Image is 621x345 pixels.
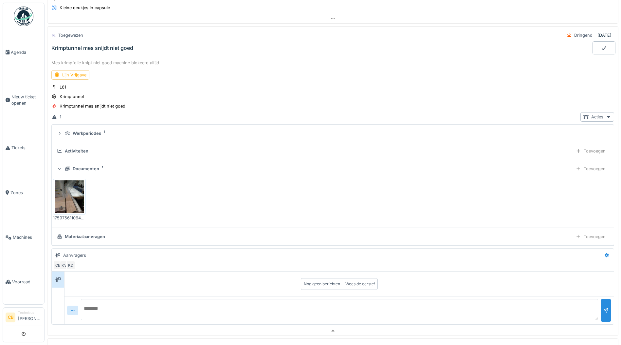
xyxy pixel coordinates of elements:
[13,234,42,240] span: Machines
[3,74,44,126] a: Nieuw ticket openen
[3,170,44,215] a: Zones
[597,32,612,38] div: [DATE]
[573,146,609,156] div: Toevoegen
[11,94,42,106] span: Nieuw ticket openen
[3,30,44,74] a: Agenda
[6,310,42,326] a: CB Technicus[PERSON_NAME]
[304,281,375,287] div: Nog geen berichten … Wees de eerste!
[11,145,42,151] span: Tickets
[18,310,42,324] li: [PERSON_NAME]
[3,260,44,304] a: Voorraad
[51,70,89,80] div: Lijn Vrijgave
[580,112,614,122] div: Acties
[65,148,88,154] div: Activiteiten
[14,7,33,26] img: Badge_color-CXgf-gQk.svg
[12,279,42,285] span: Voorraad
[60,84,66,90] div: L61
[3,215,44,260] a: Machines
[51,60,614,66] div: Mes krimpfolie knipt niet goed machine blokeerd altijd
[573,232,609,241] div: Toevoegen
[54,145,611,157] summary: ActiviteitenToevoegen
[6,313,15,322] li: CB
[51,45,133,51] div: Krimptunnel mes snijdt niet goed
[54,127,611,139] summary: Werkperiodes1
[73,130,101,136] div: Werkperiodes
[53,261,62,270] div: CB
[60,93,84,100] div: Krimptunnel
[3,126,44,170] a: Tickets
[53,215,86,221] div: 17597561106472764485422450793558.jpg
[54,231,611,243] summary: MateriaalaanvragenToevoegen
[573,164,609,173] div: Toevoegen
[66,261,75,270] div: KD
[60,103,125,109] div: Krimptunnel mes snijdt niet goed
[10,190,42,196] span: Zones
[73,166,99,172] div: Documenten
[11,49,42,55] span: Agenda
[63,252,86,258] div: Aanvragers
[60,114,61,120] div: 1
[60,5,110,11] div: Kleine deukjes in capsule
[574,32,593,38] div: Dringend
[54,163,611,175] summary: Documenten1Toevoegen
[18,310,42,315] div: Technicus
[65,233,105,240] div: Materiaalaanvragen
[55,180,84,213] img: hmo24nnr4wtfo2yqhiia3g320jnl
[58,32,83,38] div: Toegewezen
[60,261,69,270] div: KV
